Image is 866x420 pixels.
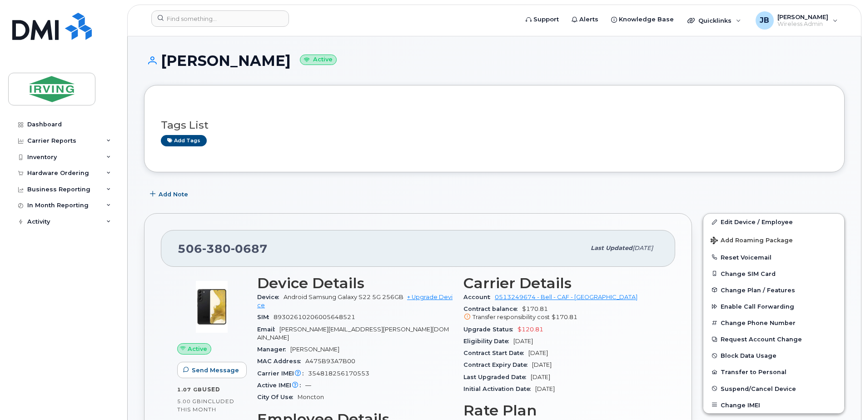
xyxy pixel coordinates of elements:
[703,397,844,413] button: Change IMEI
[463,294,495,300] span: Account
[188,345,207,353] span: Active
[274,314,355,320] span: 89302610206005648521
[178,242,268,255] span: 506
[495,294,637,300] a: 0513249674 - Bell - CAF - [GEOGRAPHIC_DATA]
[632,245,653,251] span: [DATE]
[192,366,239,375] span: Send Message
[721,303,794,310] span: Enable Call Forwarding
[257,326,279,333] span: Email
[257,314,274,320] span: SIM
[308,370,369,377] span: 354818256170553
[518,326,543,333] span: $120.81
[161,120,828,131] h3: Tags List
[721,286,795,293] span: Change Plan / Features
[257,358,305,365] span: MAC Address
[257,346,290,353] span: Manager
[177,386,202,393] span: 1.07 GB
[463,326,518,333] span: Upgrade Status
[721,385,796,392] span: Suspend/Cancel Device
[463,350,528,356] span: Contract Start Date
[463,374,531,380] span: Last Upgraded Date
[473,314,550,320] span: Transfer responsibility cost
[463,385,535,392] span: Initial Activation Date
[703,298,844,315] button: Enable Call Forwarding
[305,358,355,365] span: A475B93A7B00
[463,305,659,322] span: $170.81
[703,249,844,265] button: Reset Voicemail
[284,294,403,300] span: Android Samsung Galaxy S22 5G 256GB
[161,135,207,146] a: Add tags
[463,338,513,345] span: Eligibility Date
[703,282,844,298] button: Change Plan / Features
[535,385,555,392] span: [DATE]
[463,361,532,368] span: Contract Expiry Date
[144,186,196,202] button: Add Note
[202,242,231,255] span: 380
[177,398,201,405] span: 5.00 GB
[298,394,324,400] span: Moncton
[257,326,449,341] span: [PERSON_NAME][EMAIL_ADDRESS][PERSON_NAME][DOMAIN_NAME]
[703,347,844,364] button: Block Data Usage
[463,275,659,291] h3: Carrier Details
[159,190,188,199] span: Add Note
[290,346,339,353] span: [PERSON_NAME]
[532,361,552,368] span: [DATE]
[591,245,632,251] span: Last updated
[257,275,453,291] h3: Device Details
[305,382,311,389] span: —
[144,53,845,69] h1: [PERSON_NAME]
[463,402,659,419] h3: Rate Plan
[703,331,844,347] button: Request Account Change
[703,364,844,380] button: Transfer to Personal
[257,394,298,400] span: City Of Use
[703,315,844,331] button: Change Phone Number
[531,374,550,380] span: [DATE]
[463,305,522,312] span: Contract balance
[703,230,844,249] button: Add Roaming Package
[528,350,548,356] span: [DATE]
[711,237,793,245] span: Add Roaming Package
[513,338,533,345] span: [DATE]
[257,294,284,300] span: Device
[231,242,268,255] span: 0687
[300,55,337,65] small: Active
[257,370,308,377] span: Carrier IMEI
[202,386,220,393] span: used
[257,382,305,389] span: Active IMEI
[184,280,239,334] img: image20231002-3703462-1qw5fnl.jpeg
[703,380,844,397] button: Suspend/Cancel Device
[552,314,577,320] span: $170.81
[703,214,844,230] a: Edit Device / Employee
[177,398,234,413] span: included this month
[177,362,247,378] button: Send Message
[703,265,844,282] button: Change SIM Card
